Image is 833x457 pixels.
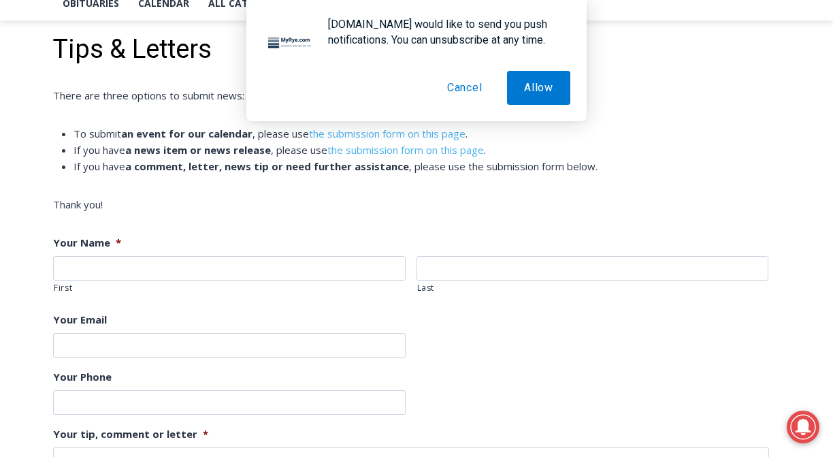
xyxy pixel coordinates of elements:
strong: a comment, letter, news tip or need further assistance [125,159,409,173]
li: If you have , please use the submission form below. [73,158,780,174]
div: [DOMAIN_NAME] would like to send you push notifications. You can unsubscribe at any time. [317,16,570,48]
a: the submission form on this page [309,127,465,140]
button: Cancel [430,71,500,105]
label: Your tip, comment or letter [53,428,208,441]
li: If you have , please use . [73,142,780,158]
strong: an event for our calendar [121,127,252,140]
img: notification icon [263,16,317,71]
label: Your Email [53,313,107,327]
strong: a news item or news release [125,143,271,157]
li: To submit , please use . [73,125,780,142]
label: Last [417,281,769,295]
label: Your Name [53,236,121,250]
a: the submission form on this page [327,143,484,157]
label: Your Phone [53,371,112,384]
label: First [54,281,406,295]
button: Allow [507,71,570,105]
p: Thank you! [53,196,780,212]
